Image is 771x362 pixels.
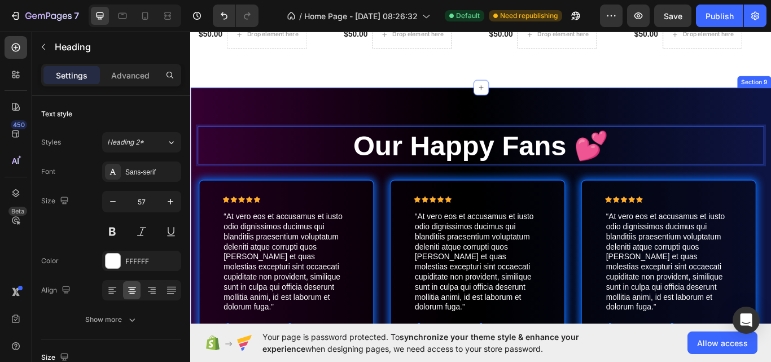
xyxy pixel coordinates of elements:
[85,314,138,325] div: Show more
[8,207,27,216] div: Beta
[190,29,771,326] iframe: Design area
[733,307,760,334] div: Open Intercom Messenger
[11,120,27,129] div: 450
[38,342,185,354] p: -[PERSON_NAME]
[125,256,178,267] div: FFFFFF
[654,5,691,27] button: Save
[5,5,84,27] button: 7
[261,342,408,354] p: -[PERSON_NAME]
[405,2,465,11] div: Drop element here
[111,69,150,81] p: Advanced
[299,10,302,22] span: /
[41,137,61,147] div: Styles
[484,342,630,354] p: -[PERSON_NAME]
[38,213,185,331] p: “At vero eos et accusamus et iusto odio dignissimos ducimus qui blanditiis praesentium voluptatum...
[262,331,623,355] span: Your page is password protected. To when designing pages, we need access to your store password.
[687,332,757,354] button: Allow access
[10,115,668,157] p: Our Happy Fans 💕
[213,5,259,27] div: Undo/Redo
[304,10,418,22] span: Home Page - [DATE] 08:26:32
[41,256,59,266] div: Color
[41,283,73,298] div: Align
[261,213,408,331] p: “At vero eos et accusamus et iusto odio dignissimos ducimus qui blanditiis praesentium voluptatum...
[41,167,55,177] div: Font
[640,57,675,67] div: Section 9
[574,2,634,11] div: Drop element here
[102,132,181,152] button: Heading 2*
[41,109,72,119] div: Text style
[41,194,71,209] div: Size
[66,2,126,11] div: Drop element here
[500,11,558,21] span: Need republishing
[696,5,743,27] button: Publish
[125,167,178,177] div: Sans-serif
[706,10,734,22] div: Publish
[697,337,748,349] span: Allow access
[664,11,682,21] span: Save
[107,137,144,147] span: Heading 2*
[56,69,87,81] p: Settings
[74,9,79,23] p: 7
[8,114,669,158] h2: Rich Text Editor. Editing area: main
[41,309,181,330] button: Show more
[262,332,579,354] span: synchronize your theme style & enhance your experience
[55,40,177,54] p: Heading
[484,213,630,331] p: “At vero eos et accusamus et iusto odio dignissimos ducimus qui blanditiis praesentium voluptatum...
[456,11,480,21] span: Default
[235,2,295,11] div: Drop element here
